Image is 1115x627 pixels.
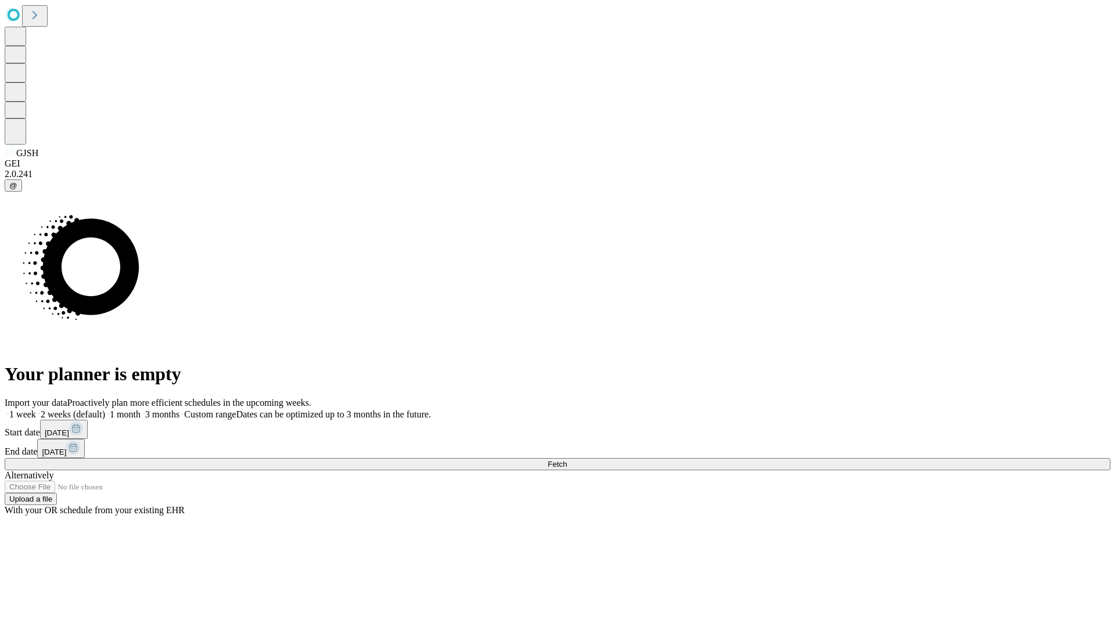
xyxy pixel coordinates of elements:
h1: Your planner is empty [5,363,1110,385]
span: Fetch [548,460,567,469]
button: Fetch [5,458,1110,470]
span: Custom range [184,409,236,419]
span: 2 weeks (default) [41,409,105,419]
span: [DATE] [45,428,69,437]
span: Alternatively [5,470,53,480]
span: GJSH [16,148,38,158]
div: Start date [5,420,1110,439]
span: @ [9,181,17,190]
span: 1 week [9,409,36,419]
button: [DATE] [37,439,85,458]
button: Upload a file [5,493,57,505]
button: [DATE] [40,420,88,439]
span: Dates can be optimized up to 3 months in the future. [236,409,431,419]
button: @ [5,179,22,192]
span: [DATE] [42,448,66,456]
div: End date [5,439,1110,458]
div: GEI [5,158,1110,169]
span: 1 month [110,409,141,419]
span: 3 months [145,409,179,419]
div: 2.0.241 [5,169,1110,179]
span: With your OR schedule from your existing EHR [5,505,185,515]
span: Import your data [5,398,67,408]
span: Proactively plan more efficient schedules in the upcoming weeks. [67,398,311,408]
